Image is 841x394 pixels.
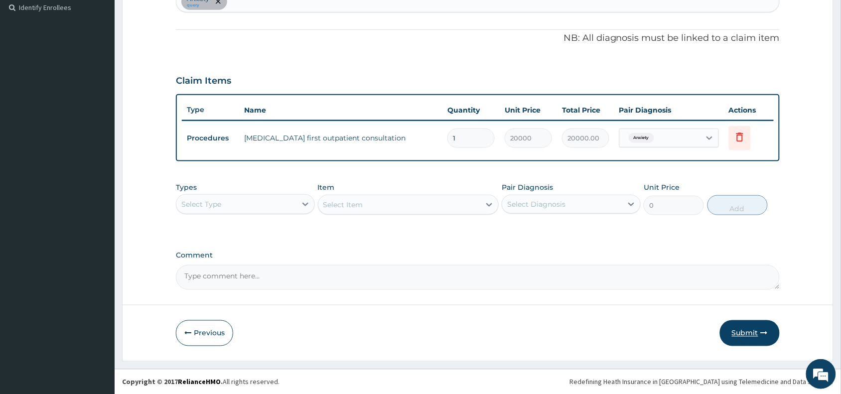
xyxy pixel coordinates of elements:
[176,183,197,192] label: Types
[707,195,768,215] button: Add
[614,100,724,120] th: Pair Diagnosis
[182,129,239,147] td: Procedures
[644,182,680,192] label: Unit Price
[724,100,774,120] th: Actions
[178,378,221,387] a: RelianceHMO
[163,5,187,29] div: Minimize live chat window
[58,126,138,226] span: We're online!
[500,100,557,120] th: Unit Price
[176,32,780,45] p: NB: All diagnosis must be linked to a claim item
[176,251,780,260] label: Comment
[187,3,209,8] small: query
[629,133,654,143] span: Anxiety
[182,101,239,119] th: Type
[239,100,442,120] th: Name
[52,56,167,69] div: Chat with us now
[5,272,190,307] textarea: Type your message and hit 'Enter'
[239,128,442,148] td: [MEDICAL_DATA] first outpatient consultation
[720,320,780,346] button: Submit
[176,76,231,87] h3: Claim Items
[507,199,565,209] div: Select Diagnosis
[18,50,40,75] img: d_794563401_company_1708531726252_794563401
[442,100,500,120] th: Quantity
[181,199,221,209] div: Select Type
[318,182,335,192] label: Item
[502,182,553,192] label: Pair Diagnosis
[570,377,834,387] div: Redefining Heath Insurance in [GEOGRAPHIC_DATA] using Telemedicine and Data Science!
[122,378,223,387] strong: Copyright © 2017 .
[557,100,614,120] th: Total Price
[176,320,233,346] button: Previous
